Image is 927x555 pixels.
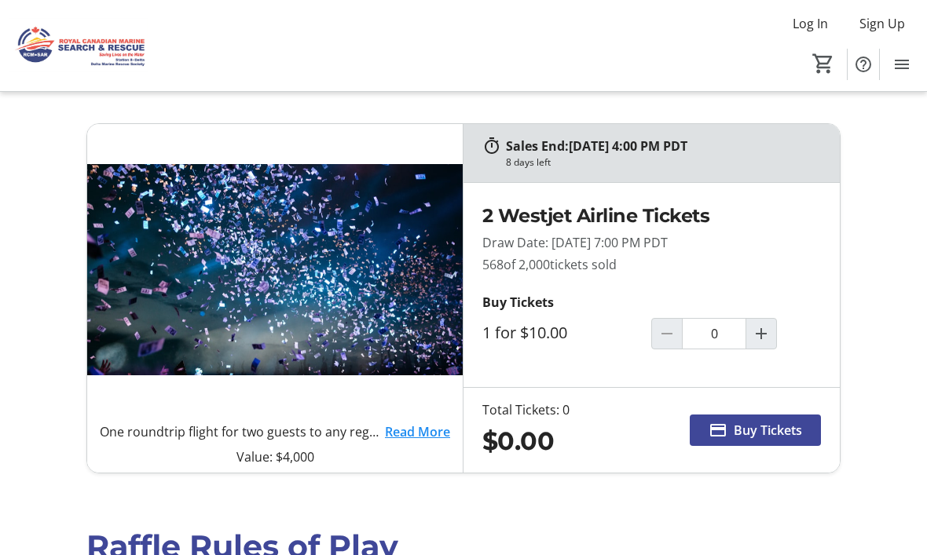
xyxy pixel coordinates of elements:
button: Sign Up [847,11,918,36]
span: Sales End: [506,137,569,155]
div: $0.00 [482,422,570,460]
button: Increment by one [746,319,776,349]
img: Royal Canadian Marine Search and Rescue - Station 8's Logo [9,6,149,85]
p: Draw Date: [DATE] 7:00 PM PDT [482,233,821,252]
label: 1 for $10.00 [482,323,567,342]
span: Sign Up [859,14,905,33]
span: of 2,000 [504,256,550,273]
div: Total Tickets: 0 [482,400,570,419]
span: Buy Tickets [734,421,802,440]
button: Menu [886,49,918,80]
h2: 2 Westjet Airline Tickets [482,202,821,230]
p: 568 tickets sold [482,255,821,274]
div: 8 days left [506,155,551,170]
strong: Buy Tickets [482,294,554,311]
span: Log In [793,14,828,33]
a: Read More [385,422,450,441]
span: [DATE] 4:00 PM PDT [569,137,687,155]
button: Help [848,49,879,80]
img: 2 Westjet Airline Tickets [87,124,463,416]
p: Value: $4,000 [100,447,450,466]
button: Log In [780,11,841,36]
p: One roundtrip flight for two guests to any regularly scheduled and marketed WestJet destination*!... [100,422,385,441]
button: Buy Tickets [690,414,821,446]
button: Cart [809,49,837,78]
